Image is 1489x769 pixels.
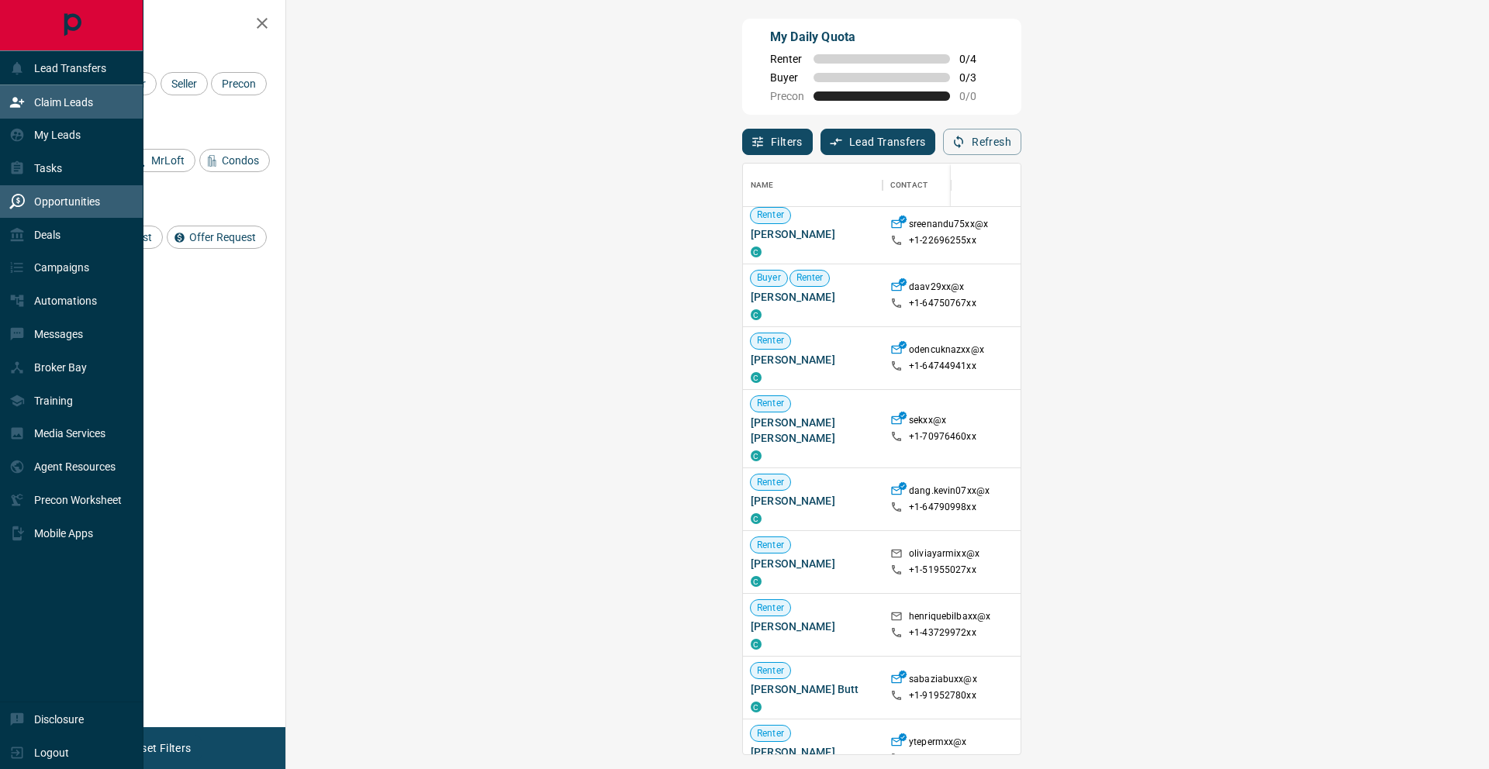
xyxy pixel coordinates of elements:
div: condos.ca [751,450,762,461]
span: [PERSON_NAME] [751,493,875,509]
p: dang.kevin07xx@x [909,485,990,501]
p: +1- 43729972xx [909,626,976,640]
span: [PERSON_NAME] [751,744,875,760]
span: [PERSON_NAME] [PERSON_NAME] [751,415,875,446]
span: Precon [216,78,261,90]
span: Precon [770,90,804,102]
span: Renter [751,664,790,678]
div: condos.ca [751,372,762,383]
span: Offer Request [184,231,261,243]
div: condos.ca [751,309,762,320]
span: [PERSON_NAME] [751,619,875,634]
button: Lead Transfers [821,129,936,155]
p: +1- 70976460xx [909,430,976,443]
p: My Daily Quota [770,28,993,47]
div: Name [743,164,883,207]
div: condos.ca [751,576,762,587]
span: Renter [751,334,790,347]
span: Renter [751,727,790,740]
div: condos.ca [751,247,762,257]
span: [PERSON_NAME] [751,289,875,305]
div: condos.ca [751,702,762,712]
span: Renter [751,397,790,410]
p: +972- 5263377xx [909,752,982,765]
span: Renter [751,209,790,222]
span: [PERSON_NAME] [751,352,875,367]
p: ytepermxx@x [909,736,966,752]
p: odencuknazxx@x [909,343,984,360]
span: Buyer [770,71,804,84]
button: Filters [742,129,813,155]
p: sabaziabuxx@x [909,673,977,689]
p: sreenandu75xx@x [909,218,988,234]
div: Offer Request [167,226,267,249]
span: Renter [751,539,790,552]
p: +1- 91952780xx [909,689,976,702]
div: Condos [199,149,270,172]
p: oliviayarmixx@x [909,547,979,564]
p: +1- 22696255xx [909,234,976,247]
button: Refresh [943,129,1021,155]
p: +1- 64744941xx [909,360,976,373]
span: 0 / 4 [959,53,993,65]
span: [PERSON_NAME] Butt [751,681,875,697]
span: 0 / 0 [959,90,993,102]
span: Renter [751,476,790,489]
p: sekxx@x [909,414,946,430]
p: +1- 64790998xx [909,501,976,514]
div: MrLoft [129,149,195,172]
span: Renter [751,602,790,615]
span: Condos [216,154,264,167]
div: Contact [883,164,1007,207]
span: Renter [790,271,830,284]
span: [PERSON_NAME] [751,226,875,242]
h2: Filters [50,16,270,34]
div: Name [751,164,774,207]
span: [PERSON_NAME] [751,556,875,571]
div: condos.ca [751,513,762,524]
p: +1- 64750767xx [909,297,976,310]
p: +1- 51955027xx [909,564,976,577]
span: Renter [770,53,804,65]
div: Seller [161,72,208,95]
p: henriquebilbaxx@x [909,610,990,626]
span: 0 / 3 [959,71,993,84]
span: MrLoft [146,154,190,167]
div: Precon [211,72,267,95]
span: Seller [166,78,202,90]
button: Reset Filters [118,735,201,761]
div: condos.ca [751,639,762,650]
p: daav29xx@x [909,281,964,297]
span: Buyer [751,271,787,284]
div: Contact [890,164,928,207]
